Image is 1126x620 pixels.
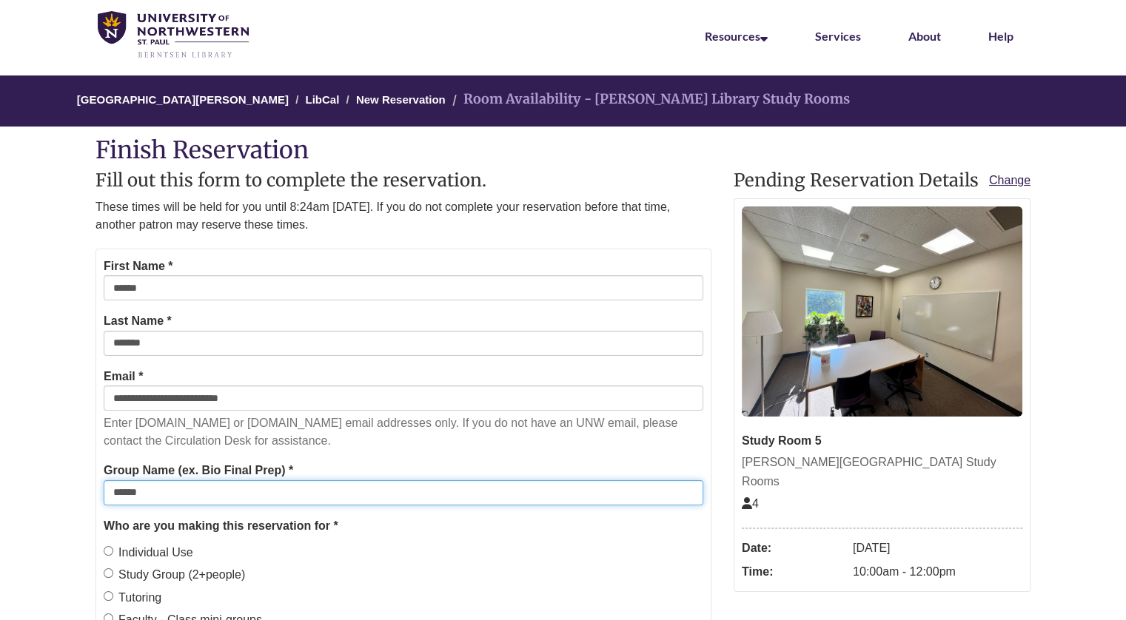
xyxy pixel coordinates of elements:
p: These times will be held for you until 8:24am [DATE]. If you do not complete your reservation bef... [95,198,711,234]
a: Resources [705,29,768,43]
label: Individual Use [104,543,193,562]
a: [GEOGRAPHIC_DATA][PERSON_NAME] [77,93,289,106]
input: Tutoring [104,591,113,601]
label: Tutoring [104,588,161,607]
img: Study Room 5 [742,206,1022,417]
dt: Date: [742,536,845,560]
dd: [DATE] [853,536,1022,560]
a: Change [989,171,1031,190]
label: Group Name (ex. Bio Final Prep) * [104,461,293,480]
input: Individual Use [104,546,113,556]
dd: 10:00am - 12:00pm [853,560,1022,584]
dt: Time: [742,560,845,584]
label: Study Group (2+people) [104,565,245,584]
h2: Pending Reservation Details [734,171,1031,190]
label: Email * [104,367,143,386]
a: LibCal [305,93,339,106]
div: [PERSON_NAME][GEOGRAPHIC_DATA] Study Rooms [742,453,1022,491]
li: Room Availability - [PERSON_NAME] Library Study Rooms [449,89,850,110]
nav: Breadcrumb [95,75,1031,127]
h2: Fill out this form to complete the reservation. [95,171,711,190]
a: Services [815,29,861,43]
a: About [908,29,941,43]
a: New Reservation [356,93,446,106]
label: First Name * [104,257,172,276]
img: UNWSP Library Logo [98,11,249,59]
div: Study Room 5 [742,431,1022,451]
span: The capacity of this space [742,497,759,510]
legend: Who are you making this reservation for * [104,516,703,536]
input: Study Group (2+people) [104,568,113,578]
label: Last Name * [104,311,172,331]
h1: Finish Reservation [95,138,1031,164]
p: Enter [DOMAIN_NAME] or [DOMAIN_NAME] email addresses only. If you do not have an UNW email, pleas... [104,414,703,450]
a: Help [988,29,1013,43]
